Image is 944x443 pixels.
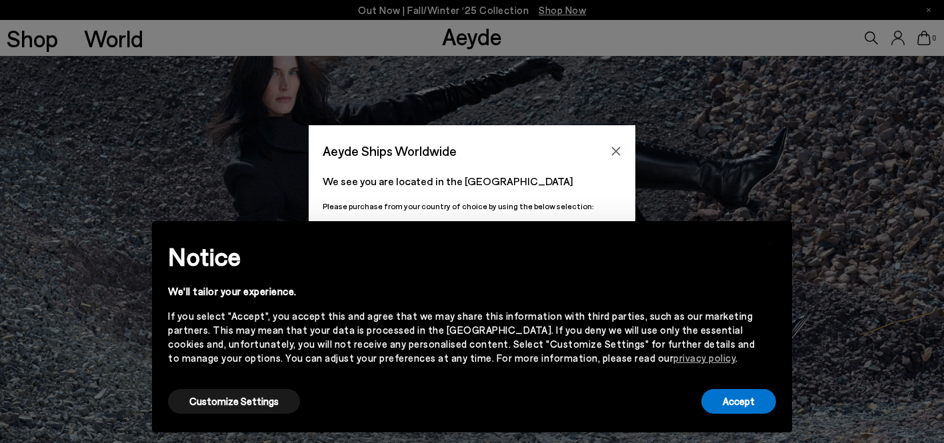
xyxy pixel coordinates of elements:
button: Accept [701,389,776,414]
div: If you select "Accept", you accept this and agree that we may share this information with third p... [168,309,755,365]
div: We'll tailor your experience. [168,284,755,298]
p: Please purchase from your country of choice by using the below selection: [323,200,621,213]
button: Close [606,141,626,161]
span: × [766,231,775,250]
a: privacy policy [673,352,735,364]
span: Aeyde Ships Worldwide [323,139,457,163]
button: Customize Settings [168,389,300,414]
button: Close this notice [755,225,787,257]
p: We see you are located in the [GEOGRAPHIC_DATA] [323,173,621,189]
h2: Notice [168,239,755,274]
